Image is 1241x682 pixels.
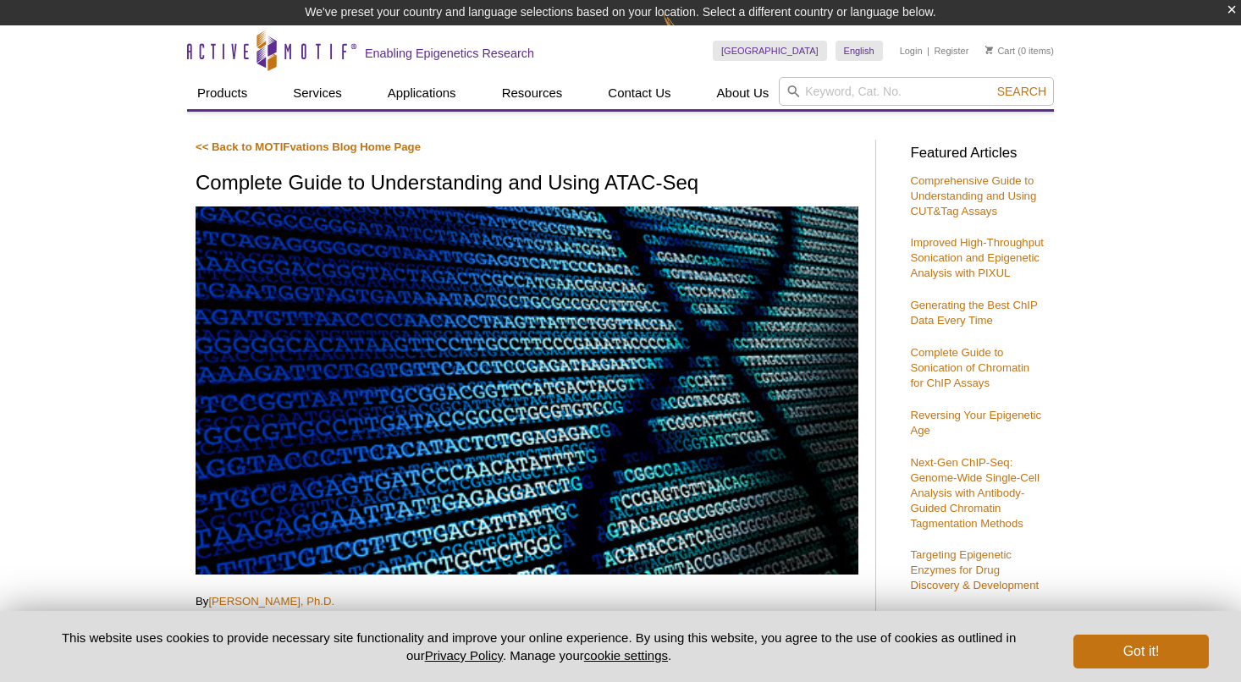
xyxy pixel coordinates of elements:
a: Products [187,77,257,109]
a: Reversing Your Epigenetic Age [910,409,1041,437]
span: Search [997,85,1046,98]
a: Resources [492,77,573,109]
a: [GEOGRAPHIC_DATA] [713,41,827,61]
li: (0 items) [985,41,1054,61]
p: By [196,594,858,609]
a: Register [934,45,968,57]
a: Targeting Epigenetic Enzymes for Drug Discovery & Development [910,548,1039,591]
a: About Us [707,77,780,109]
button: cookie settings [584,648,668,663]
img: Change Here [663,13,708,52]
a: Next-Gen ChIP-Seq: Genome-Wide Single-Cell Analysis with Antibody-Guided Chromatin Tagmentation M... [910,456,1039,530]
a: Improved High-Throughput Sonication and Epigenetic Analysis with PIXUL [910,236,1044,279]
h3: Featured Articles [910,146,1045,161]
a: Privacy Policy [425,648,503,663]
a: Login [900,45,923,57]
input: Keyword, Cat. No. [779,77,1054,106]
a: << Back to MOTIFvations Blog Home Page [196,140,421,153]
button: Got it! [1073,635,1209,668]
button: Search [992,84,1051,99]
a: Cart [985,45,1015,57]
img: Your Cart [985,46,993,54]
img: ATAC-Seq [196,206,858,575]
a: [PERSON_NAME], Ph.D. [208,595,334,608]
li: | [927,41,929,61]
a: Contact Us [598,77,681,109]
h1: Complete Guide to Understanding and Using ATAC-Seq [196,172,858,196]
a: Applications [378,77,466,109]
a: Complete Guide to Sonication of Chromatin for ChIP Assays [910,346,1029,389]
p: This website uses cookies to provide necessary site functionality and improve your online experie... [32,629,1045,664]
a: Generating the Best ChIP Data Every Time [910,299,1037,327]
a: Comprehensive Guide to Understanding and Using CUT&Tag Assays [910,174,1036,217]
a: English [836,41,883,61]
h2: Enabling Epigenetics Research [365,46,534,61]
a: Services [283,77,352,109]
